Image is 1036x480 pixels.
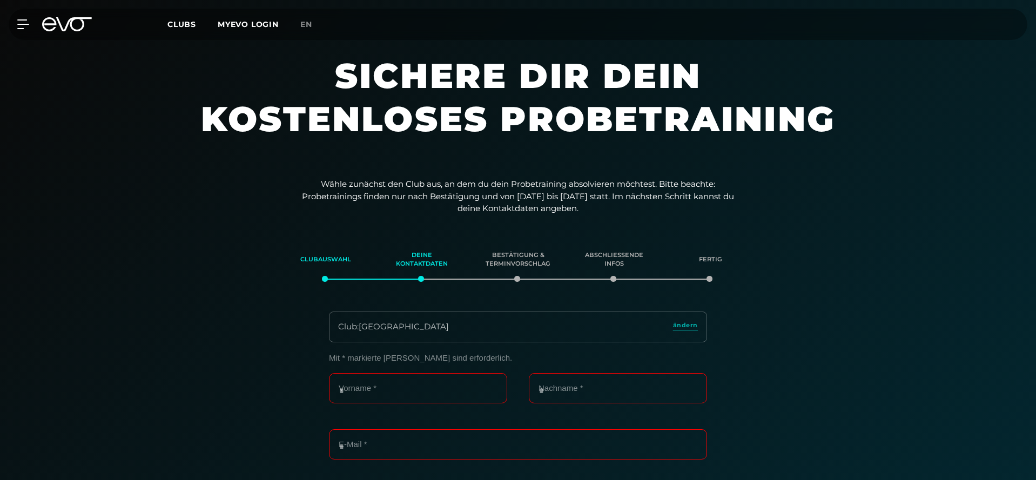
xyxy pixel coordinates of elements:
[194,54,842,162] h1: Sichere dir dein kostenloses Probetraining
[387,245,456,274] div: Deine Kontaktdaten
[483,245,553,274] div: Bestätigung & Terminvorschlag
[218,19,279,29] a: MYEVO LOGIN
[329,353,707,362] p: Mit * markierte [PERSON_NAME] sind erforderlich.
[338,321,449,333] div: Club : [GEOGRAPHIC_DATA]
[300,18,325,31] a: en
[167,19,218,29] a: Clubs
[302,178,734,215] p: Wähle zunächst den Club aus, an dem du dein Probetraining absolvieren möchtest. Bitte beachte: Pr...
[580,245,649,274] div: Abschließende Infos
[676,245,745,274] div: Fertig
[673,321,698,330] span: ändern
[300,19,312,29] span: en
[167,19,196,29] span: Clubs
[291,245,360,274] div: Clubauswahl
[673,321,698,333] a: ändern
